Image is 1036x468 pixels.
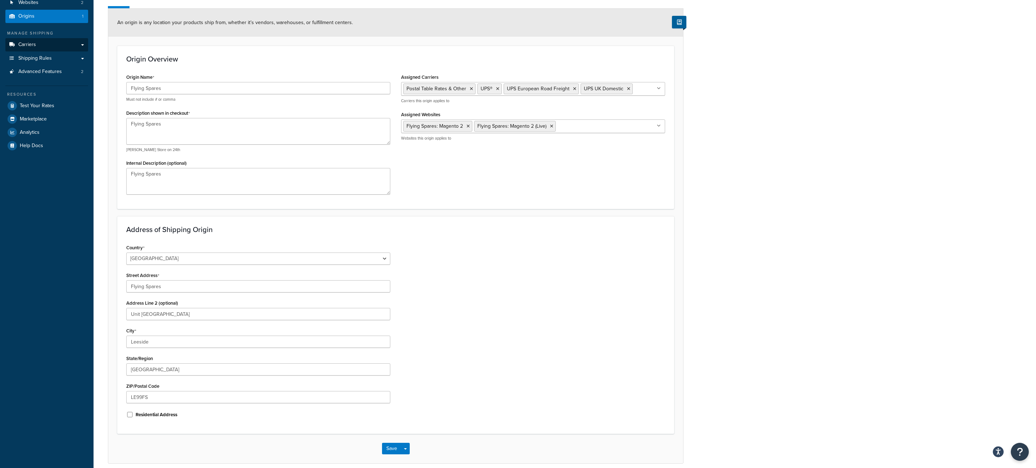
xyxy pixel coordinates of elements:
[81,69,83,75] span: 2
[584,85,623,92] span: UPS UK Domestic
[20,103,54,109] span: Test Your Rates
[20,116,47,122] span: Marketplace
[5,65,88,78] li: Advanced Features
[382,443,401,454] button: Save
[126,110,190,116] label: Description shown in checkout
[136,412,177,418] label: Residential Address
[82,13,83,19] span: 1
[5,139,88,152] a: Help Docs
[5,91,88,97] div: Resources
[126,226,665,233] h3: Address of Shipping Origin
[507,85,569,92] span: UPS European Road Freight
[18,42,36,48] span: Carriers
[126,168,390,195] textarea: Flying Spares
[5,99,88,112] a: Test Your Rates
[672,16,686,28] button: Show Help Docs
[18,69,62,75] span: Advanced Features
[5,113,88,126] a: Marketplace
[18,55,52,62] span: Shipping Rules
[477,122,546,130] span: Flying Spares: Magento 2 (Live)
[1011,443,1029,461] button: Open Resource Center
[20,130,40,136] span: Analytics
[5,126,88,139] a: Analytics
[126,383,159,389] label: ZIP/Postal Code
[117,19,353,26] span: An origin is any location your products ship from, whether it’s vendors, warehouses, or fulfillme...
[18,13,35,19] span: Origins
[126,118,390,145] textarea: Flying Spares
[406,85,466,92] span: Postal Table Rates & Other
[126,356,153,361] label: State/Region
[126,74,154,80] label: Origin Name
[406,122,463,130] span: Flying Spares: Magento 2
[126,328,136,334] label: City
[401,136,665,141] p: Websites this origin applies to
[481,85,492,92] span: UPS®
[5,38,88,51] a: Carriers
[126,300,178,306] label: Address Line 2 (optional)
[5,65,88,78] a: Advanced Features2
[126,97,390,102] p: Must not include # or comma
[126,55,665,63] h3: Origin Overview
[5,10,88,23] li: Origins
[126,160,187,166] label: Internal Description (optional)
[401,98,665,104] p: Carriers this origin applies to
[20,143,43,149] span: Help Docs
[126,273,159,278] label: Street Address
[5,10,88,23] a: Origins1
[401,112,440,117] label: Assigned Websites
[5,30,88,36] div: Manage Shipping
[401,74,439,80] label: Assigned Carriers
[126,147,390,153] p: [PERSON_NAME] Store on 24th
[5,52,88,65] a: Shipping Rules
[126,245,145,251] label: Country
